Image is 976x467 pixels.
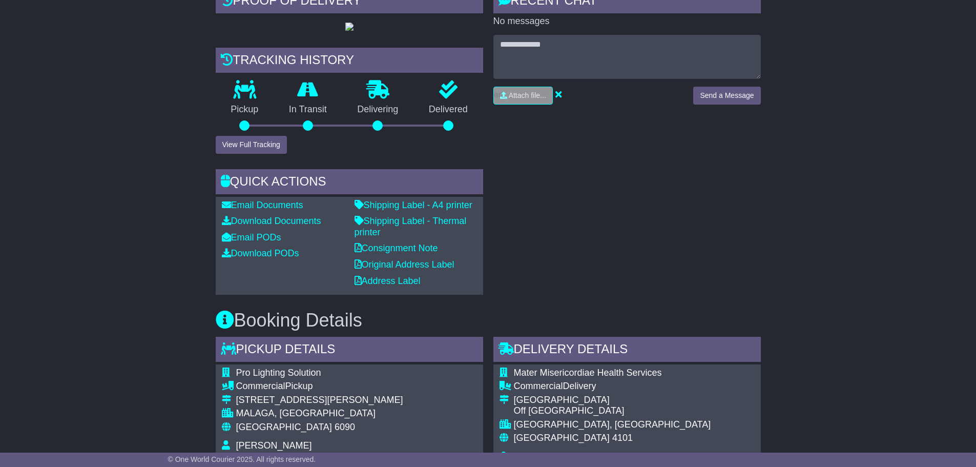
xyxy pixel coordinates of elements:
[222,216,321,226] a: Download Documents
[216,337,483,364] div: Pickup Details
[355,216,467,237] a: Shipping Label - Thermal printer
[514,381,563,391] span: Commercial
[236,381,285,391] span: Commercial
[355,243,438,253] a: Consignment Note
[216,310,761,331] h3: Booking Details
[222,248,299,258] a: Download PODs
[216,136,287,154] button: View Full Tracking
[693,87,760,105] button: Send a Message
[514,368,662,378] span: Mater Misericordiae Health Services
[222,232,281,242] a: Email PODs
[168,455,316,463] span: © One World Courier 2025. All rights reserved.
[222,200,303,210] a: Email Documents
[335,422,355,432] span: 6090
[216,104,274,115] p: Pickup
[514,381,711,392] div: Delivery
[514,433,610,443] span: [GEOGRAPHIC_DATA]
[236,395,468,406] div: [STREET_ADDRESS][PERSON_NAME]
[216,169,483,197] div: Quick Actions
[236,368,321,378] span: Pro Lighting Solution
[493,337,761,364] div: Delivery Details
[274,104,342,115] p: In Transit
[236,440,312,451] span: [PERSON_NAME]
[514,452,590,462] span: [PERSON_NAME]
[342,104,414,115] p: Delivering
[493,16,761,27] p: No messages
[355,276,421,286] a: Address Label
[514,419,711,431] div: [GEOGRAPHIC_DATA], [GEOGRAPHIC_DATA]
[236,422,332,432] span: [GEOGRAPHIC_DATA]
[345,23,354,31] img: GetPodImage
[514,405,711,417] div: Off [GEOGRAPHIC_DATA]
[355,200,472,210] a: Shipping Label - A4 printer
[612,433,633,443] span: 4101
[413,104,483,115] p: Delivered
[236,408,468,419] div: MALAGA, [GEOGRAPHIC_DATA]
[514,395,711,406] div: [GEOGRAPHIC_DATA]
[355,259,454,270] a: Original Address Label
[216,48,483,75] div: Tracking history
[236,381,468,392] div: Pickup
